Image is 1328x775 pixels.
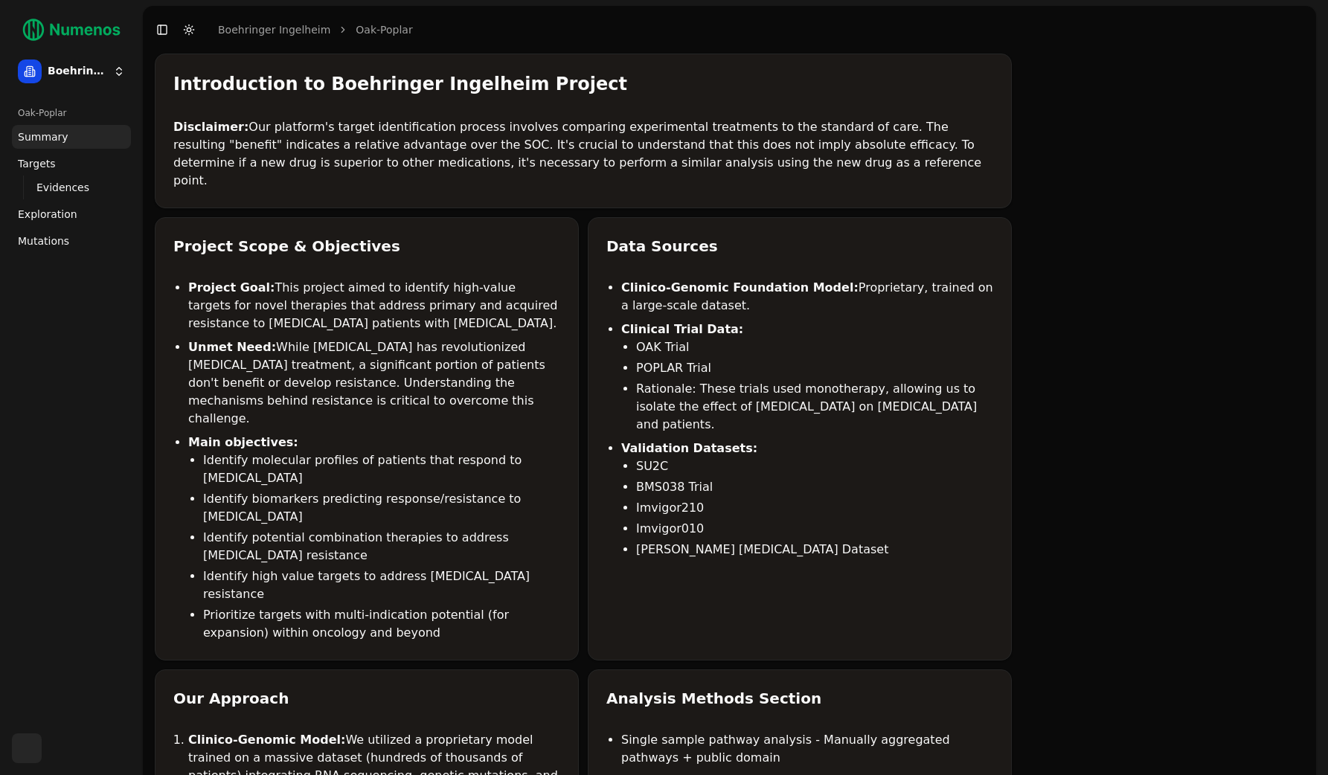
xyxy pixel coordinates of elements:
button: Toggle Sidebar [152,19,173,40]
strong: Disclaimer: [173,120,248,134]
li: SU2C [636,457,993,475]
strong: Clinico-Genomic Model: [188,733,345,747]
li: Imvigor210 [636,499,993,517]
div: Analysis Methods Section [606,688,993,709]
div: Project Scope & Objectives [173,236,560,257]
span: Evidences [36,180,89,195]
div: Oak-Poplar [12,101,131,125]
span: Exploration [18,207,77,222]
a: Mutations [12,229,131,253]
div: Data Sources [606,236,993,257]
strong: Clinico-Genomic Foundation Model: [621,280,859,295]
li: While [MEDICAL_DATA] has revolutionized [MEDICAL_DATA] treatment, a significant portion of patien... [188,338,560,428]
strong: Clinical Trial Data: [621,322,743,336]
strong: Project Goal: [188,280,275,295]
span: Boehringer Ingelheim [48,65,107,78]
li: Identify biomarkers predicting response/resistance to [MEDICAL_DATA] [203,490,560,526]
button: Toggle Dark Mode [179,19,199,40]
li: BMS038 Trial [636,478,993,496]
strong: Main objectives: [188,435,298,449]
a: Oak-Poplar [356,22,412,37]
strong: Validation Datasets: [621,441,757,455]
div: Introduction to Boehringer Ingelheim Project [173,72,993,96]
li: Identify molecular profiles of patients that respond to [MEDICAL_DATA] [203,451,560,487]
li: Proprietary, trained on a large-scale dataset. [621,279,993,315]
p: Our platform's target identification process involves comparing experimental treatments to the st... [173,118,993,190]
li: Identify potential combination therapies to address [MEDICAL_DATA] resistance [203,529,560,565]
nav: breadcrumb [218,22,413,37]
strong: Unmet Need: [188,340,276,354]
a: Evidences [31,177,113,198]
li: Imvigor010 [636,520,993,538]
img: Numenos [12,12,131,48]
span: Mutations [18,234,69,248]
li: POPLAR Trial [636,359,993,377]
a: Exploration [12,202,131,226]
li: Prioritize targets with multi-indication potential (for expansion) within oncology and beyond [203,606,560,642]
span: Targets [18,156,56,171]
li: Single sample pathway analysis - Manually aggregated pathways + public domain [621,731,993,767]
span: Summary [18,129,68,144]
a: Targets [12,152,131,176]
button: Boehringer Ingelheim [12,54,131,89]
div: Our Approach [173,688,560,709]
li: Identify high value targets to address [MEDICAL_DATA] resistance [203,567,560,603]
li: OAK Trial [636,338,993,356]
li: Rationale: These trials used monotherapy, allowing us to isolate the effect of [MEDICAL_DATA] on ... [636,380,993,434]
li: This project aimed to identify high-value targets for novel therapies that address primary and ac... [188,279,560,332]
a: Summary [12,125,131,149]
li: [PERSON_NAME] [MEDICAL_DATA] Dataset [636,541,993,559]
a: Boehringer Ingelheim [218,22,330,37]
